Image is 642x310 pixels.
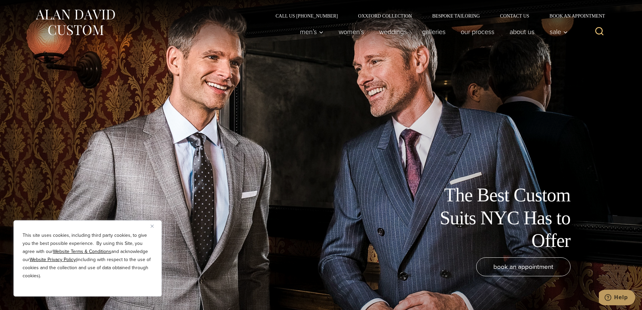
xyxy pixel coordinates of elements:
a: book an appointment [476,257,571,276]
nav: Primary Navigation [292,25,571,38]
img: Alan David Custom [35,7,116,37]
a: Women’s [331,25,371,38]
span: book an appointment [493,262,553,272]
button: Close [151,222,159,230]
button: Sale sub menu toggle [542,25,571,38]
a: About Us [502,25,542,38]
nav: Secondary Navigation [266,13,608,18]
h1: The Best Custom Suits NYC Has to Offer [419,184,571,252]
a: Galleries [414,25,453,38]
a: Oxxford Collection [348,13,422,18]
a: Website Privacy Policy [30,256,76,263]
a: Book an Appointment [539,13,607,18]
button: View Search Form [591,24,608,40]
a: Bespoke Tailoring [422,13,490,18]
button: Men’s sub menu toggle [292,25,331,38]
a: weddings [371,25,414,38]
a: Website Terms & Conditions [53,248,111,255]
img: Close [151,225,154,228]
p: This site uses cookies, including third party cookies, to give you the best possible experience. ... [23,231,153,280]
iframe: Opens a widget where you can chat to one of our agents [599,290,635,307]
a: Our Process [453,25,502,38]
a: Contact Us [490,13,540,18]
a: Call Us [PHONE_NUMBER] [266,13,348,18]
